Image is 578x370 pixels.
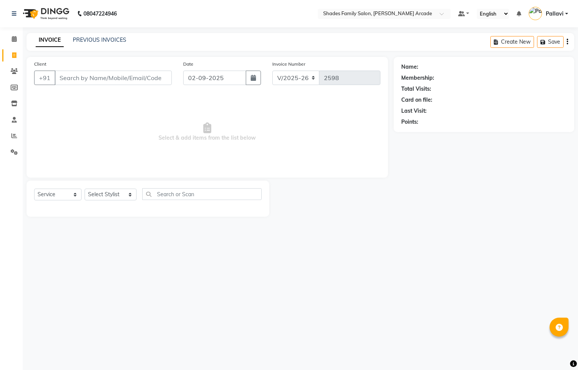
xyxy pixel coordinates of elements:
label: Invoice Number [272,61,305,68]
a: INVOICE [36,33,64,47]
label: Date [183,61,193,68]
iframe: chat widget [546,340,570,362]
span: Select & add items from the list below [34,94,380,170]
input: Search by Name/Mobile/Email/Code [55,71,172,85]
div: Last Visit: [401,107,427,115]
div: Membership: [401,74,434,82]
a: PREVIOUS INVOICES [73,36,126,43]
div: Name: [401,63,418,71]
div: Card on file: [401,96,432,104]
button: Create New [490,36,534,48]
img: Pallavi [529,7,542,20]
img: logo [19,3,71,24]
b: 08047224946 [83,3,117,24]
div: Total Visits: [401,85,431,93]
div: Points: [401,118,418,126]
button: +91 [34,71,55,85]
button: Save [537,36,564,48]
label: Client [34,61,46,68]
input: Search or Scan [142,188,262,200]
span: Pallavi [546,10,564,18]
